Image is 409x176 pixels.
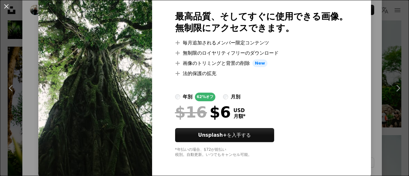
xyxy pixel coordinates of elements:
[175,104,207,120] span: $16
[175,39,348,47] li: 毎月追加されるメンバー限定コンテンツ
[175,11,348,34] h2: 最高品質、そしてすぐに使用できる画像。 無制限にアクセスできます。
[175,94,180,99] input: 年別62%オフ
[183,93,192,101] div: 年別
[175,49,348,57] li: 無制限のロイヤリティフリーのダウンロード
[195,93,216,101] div: 62% オフ
[231,93,240,101] div: 月別
[198,132,227,138] strong: Unsplash+
[175,128,274,142] button: Unsplash+を入手する
[175,59,348,67] li: 画像のトリミングと背景の削除
[223,94,228,99] input: 月別
[234,108,246,113] span: USD
[175,147,348,157] div: *年払いの場合、 $72 が前払い 税別。自動更新。いつでもキャンセル可能。
[252,59,268,67] span: New
[175,70,348,77] li: 法的保護の拡充
[175,104,231,120] div: $6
